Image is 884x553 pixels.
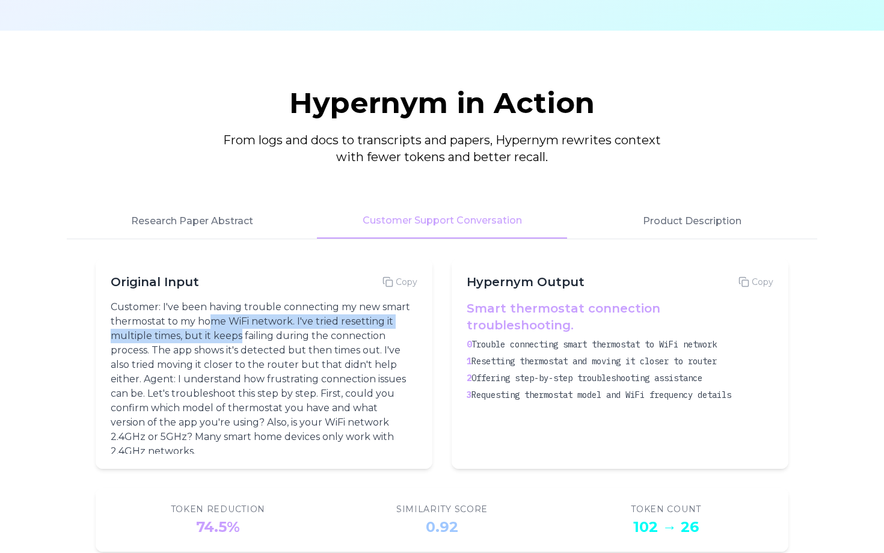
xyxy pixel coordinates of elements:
[171,503,266,515] div: Token Reduction
[631,503,701,515] div: Token Count
[211,132,673,165] p: From logs and docs to transcripts and papers, Hypernym rewrites context with fewer tokens and bet...
[196,518,240,537] div: 74.5%
[396,503,488,515] div: Similarity Score
[467,339,471,350] span: 0
[67,88,817,117] h2: Hypernym in Action
[633,518,699,537] div: 102 → 26
[111,300,413,459] p: Customer: I've been having trouble connecting my new smart thermostat to my home WiFi network. I'...
[467,356,471,367] span: 1
[467,373,471,383] span: 2
[467,273,585,290] h3: Hypernym Output
[382,276,417,288] button: Copy
[471,390,731,400] span: Requesting thermostat model and WiFi frequency details
[752,276,773,288] span: Copy
[467,390,471,400] span: 3
[111,273,199,290] h3: Original Input
[426,518,458,537] div: 0.92
[317,204,567,239] button: Customer Support Conversation
[738,276,773,288] button: Copy
[471,373,702,383] span: Offering step-by-step troubleshooting assistance
[567,204,817,239] button: Product Description
[67,204,317,239] button: Research Paper Abstract
[471,356,717,367] span: Resetting thermostat and moving it closer to router
[396,276,417,288] span: Copy
[471,339,717,350] span: Trouble connecting smart thermostat to WiFi network
[467,300,769,334] h4: Smart thermostat connection troubleshooting.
